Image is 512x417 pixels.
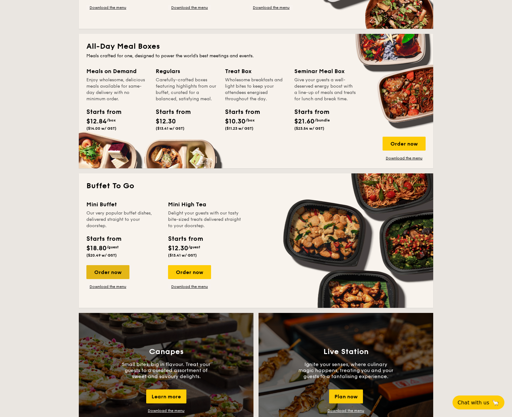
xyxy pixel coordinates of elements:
div: Order now [383,137,426,151]
div: Starts from [168,234,203,244]
h3: Canapes [149,347,184,356]
h3: Live Station [323,347,369,356]
span: /box [107,118,116,122]
div: Learn more [146,389,186,403]
div: Wholesome breakfasts and light bites to keep your attendees energised throughout the day. [225,77,287,102]
span: $12.30 [156,118,176,125]
a: Download the menu [86,284,129,289]
div: Mini High Tea [168,200,242,209]
div: Order now [86,265,129,279]
span: ($20.49 w/ GST) [86,253,117,258]
div: Starts from [294,107,323,117]
div: Seminar Meal Box [294,67,356,76]
button: Chat with us🦙 [453,395,504,409]
span: Chat with us [458,400,489,406]
span: ($13.41 w/ GST) [168,253,197,258]
span: /guest [107,245,119,249]
span: ($14.00 w/ GST) [86,126,116,131]
div: Starts from [225,107,253,117]
a: Download the menu [168,5,211,10]
h2: All-Day Meal Boxes [86,41,426,52]
span: $21.60 [294,118,315,125]
div: Starts from [86,234,121,244]
div: Plan now [329,389,363,403]
div: Regulars [156,67,217,76]
a: Download the menu [168,284,211,289]
p: Ignite your senses, where culinary magic happens, treating you and your guests to a tantalising e... [298,361,393,379]
span: $12.30 [168,245,188,252]
span: /guest [188,245,200,249]
div: Starts from [156,107,184,117]
span: $18.80 [86,245,107,252]
span: /box [246,118,255,122]
div: Mini Buffet [86,200,160,209]
span: /bundle [315,118,330,122]
a: Download the menu [328,408,364,413]
div: Order now [168,265,211,279]
span: ($11.23 w/ GST) [225,126,253,131]
a: Download the menu [148,408,184,413]
div: Give your guests a well-deserved energy boost with a line-up of meals and treats for lunch and br... [294,77,356,102]
span: ($13.41 w/ GST) [156,126,184,131]
div: Carefully-crafted boxes featuring highlights from our buffet, curated for a balanced, satisfying ... [156,77,217,102]
div: Delight your guests with our tasty bite-sized treats delivered straight to your doorstep. [168,210,242,229]
div: Meals crafted for one, designed to power the world's best meetings and events. [86,53,426,59]
div: Our very popular buffet dishes, delivered straight to your doorstep. [86,210,160,229]
a: Download the menu [86,5,129,10]
div: Meals on Demand [86,67,148,76]
h2: Buffet To Go [86,181,426,191]
span: 🦙 [492,399,499,406]
span: $10.30 [225,118,246,125]
div: Treat Box [225,67,287,76]
p: Small bites, big in flavour. Treat your guests to a curated assortment of sweet and savoury delig... [119,361,214,379]
a: Download the menu [250,5,293,10]
span: $12.84 [86,118,107,125]
div: Enjoy wholesome, delicious meals available for same-day delivery with no minimum order. [86,77,148,102]
span: ($23.54 w/ GST) [294,126,324,131]
a: Download the menu [383,156,426,161]
div: Starts from [86,107,115,117]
